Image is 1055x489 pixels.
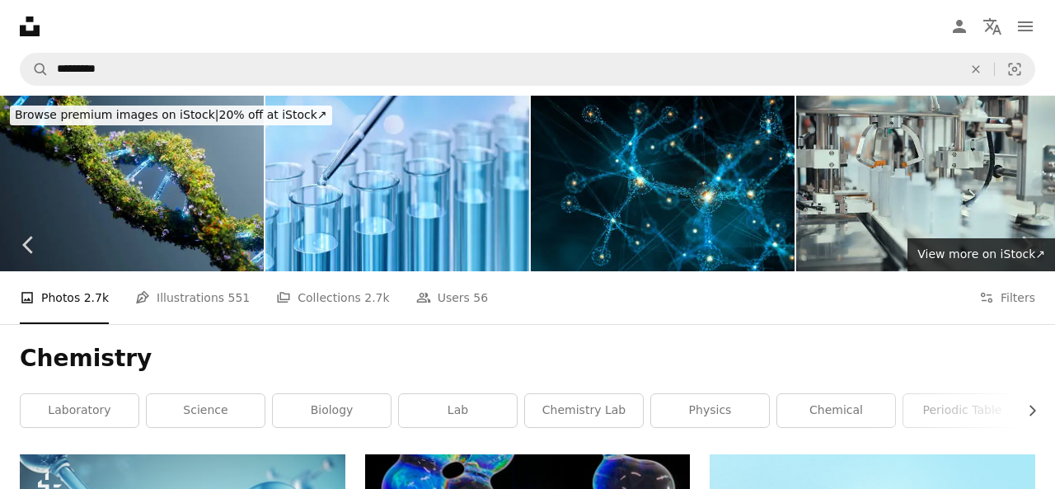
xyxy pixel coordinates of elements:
a: periodic table [903,394,1021,427]
button: Clear [958,54,994,85]
span: 551 [228,289,251,307]
a: Next [997,166,1055,324]
span: Browse premium images on iStock | [15,108,218,121]
form: Find visuals sitewide [20,53,1035,86]
a: chemical [777,394,895,427]
a: science [147,394,265,427]
a: chemistry lab [525,394,643,427]
button: Search Unsplash [21,54,49,85]
button: Filters [979,271,1035,324]
button: scroll list to the right [1017,394,1035,427]
a: Illustrations 551 [135,271,250,324]
h1: Chemistry [20,344,1035,374]
button: Language [976,10,1009,43]
a: Log in / Sign up [943,10,976,43]
a: Users 56 [416,271,489,324]
span: View more on iStock ↗ [917,247,1045,261]
span: 20% off at iStock ↗ [15,108,327,121]
span: 2.7k [364,289,389,307]
a: lab [399,394,517,427]
a: Collections 2.7k [276,271,389,324]
a: Home — Unsplash [20,16,40,36]
button: Menu [1009,10,1042,43]
a: laboratory [21,394,138,427]
a: biology [273,394,391,427]
span: 56 [473,289,488,307]
img: Digital Molecular Structure Concept [531,96,795,271]
img: Test tubes filled with blue liquid. A pipette is dispensing a droplet. [265,96,529,271]
a: physics [651,394,769,427]
button: Visual search [995,54,1034,85]
a: View more on iStock↗ [907,238,1055,271]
